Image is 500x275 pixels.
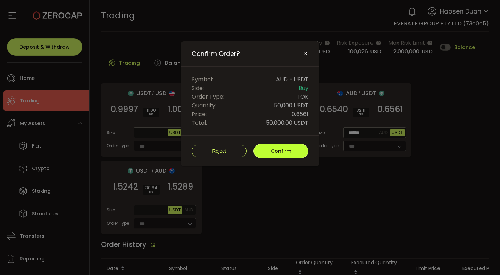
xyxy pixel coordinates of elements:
span: Symbol: [192,75,213,84]
span: Side: [192,84,204,92]
button: Confirm [253,144,308,158]
span: Price: [192,110,207,118]
span: 50,000.00 USDT [266,118,308,127]
span: Reject [212,148,226,154]
span: Order Type: [192,92,224,101]
span: FOK [297,92,308,101]
span: Buy [299,84,308,92]
span: Confirm [271,148,291,155]
span: AUD - USDT [276,75,308,84]
span: Total: [192,118,207,127]
span: 50,000 USDT [274,101,308,110]
span: Quantity: [192,101,216,110]
button: Reject [192,145,247,157]
iframe: Chat Widget [417,200,500,275]
div: Confirm Order? [181,41,319,166]
span: 0.6561 [292,110,308,118]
